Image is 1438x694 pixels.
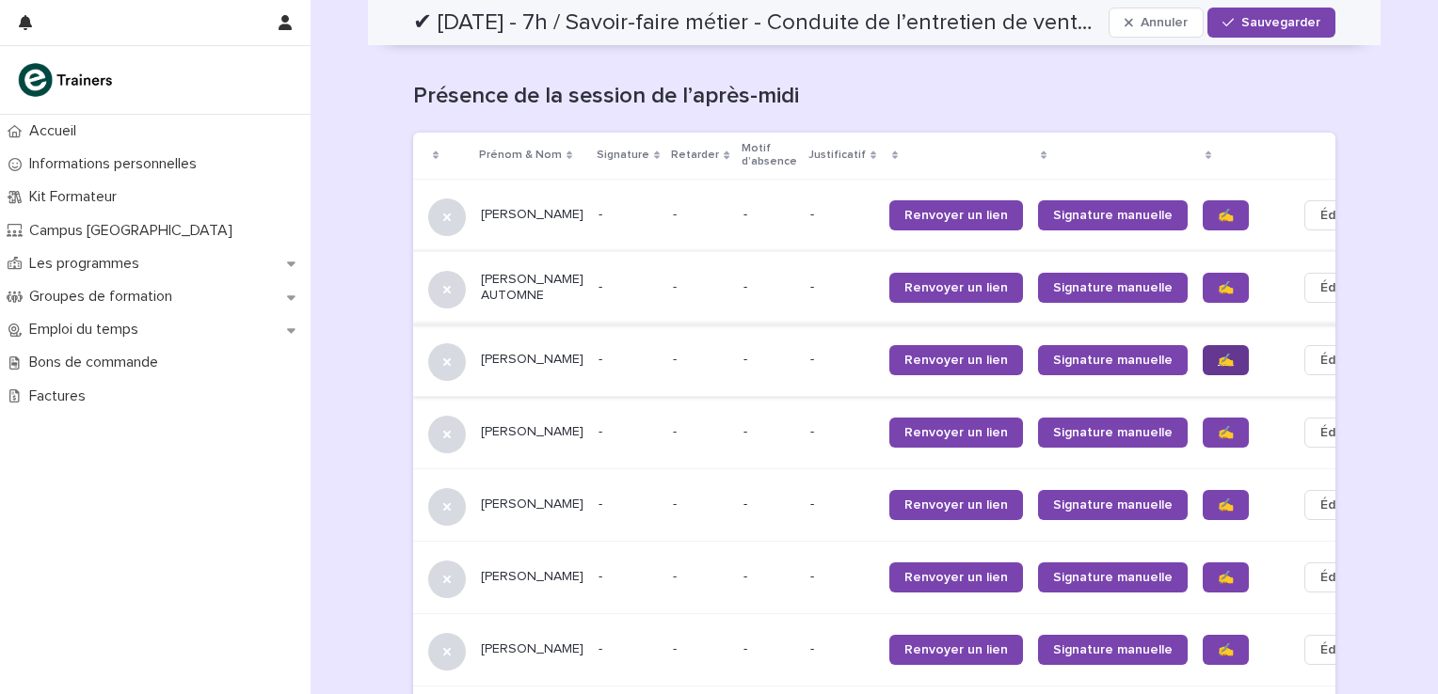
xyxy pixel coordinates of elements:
[889,345,1023,375] a: Renvoyer un lien
[1053,281,1173,294] span: Signature manuelle
[889,418,1023,448] a: Renvoyer un lien
[413,323,1403,396] tr: [PERSON_NAME]--- --Renvoyer un lienSignature manuelle✍️Éditer
[1241,16,1320,29] span: Sauvegarder
[1218,281,1234,294] span: ✍️
[22,188,132,206] p: Kit Formateur
[22,387,101,405] p: Factures
[1218,426,1234,439] span: ✍️
[1038,200,1188,230] a: Signature manuelle
[673,420,680,440] p: -
[1304,273,1373,303] button: Éditer
[22,354,173,371] p: Bons de commande
[1218,354,1234,367] span: ✍️
[673,565,680,585] p: -
[1053,643,1173,656] span: Signature manuelle
[1038,345,1188,375] a: Signature manuelle
[22,222,248,240] p: Campus [GEOGRAPHIC_DATA]
[479,145,562,166] p: Prénom & Nom
[599,279,658,295] p: -
[671,145,719,166] p: Retarder
[1304,345,1373,375] button: Éditer
[1320,206,1357,225] span: Éditer
[889,490,1023,520] a: Renvoyer un lien
[22,321,153,339] p: Emploi du temps
[1320,278,1357,297] span: Éditer
[597,145,649,166] p: Signature
[599,207,658,223] p: -
[1320,568,1357,587] span: Éditer
[1038,418,1188,448] a: Signature manuelle
[904,643,1008,656] span: Renvoyer un lien
[22,122,91,140] p: Accueil
[22,255,154,273] p: Les programmes
[810,352,874,368] p: -
[1038,635,1188,665] a: Signature manuelle
[1218,498,1234,512] span: ✍️
[1053,498,1173,512] span: Signature manuelle
[22,288,187,306] p: Groupes de formation
[1218,571,1234,584] span: ✍️
[1320,351,1357,370] span: Éditer
[1203,273,1249,303] a: ✍️
[810,424,874,440] p: -
[413,251,1403,323] tr: [PERSON_NAME] AUTOMNE--- --Renvoyer un lienSignature manuelle✍️Éditer
[15,61,119,99] img: K0CqGN7SDeD6s4JG8KQk
[810,569,874,585] p: -
[743,641,795,657] p: -
[889,562,1023,592] a: Renvoyer un lien
[413,541,1403,613] tr: [PERSON_NAME]--- --Renvoyer un lienSignature manuelle✍️Éditer
[1053,426,1173,439] span: Signature manuelle
[599,641,658,657] p: -
[413,468,1403,541] tr: [PERSON_NAME]--- --Renvoyer un lienSignature manuelle✍️Éditer
[810,641,874,657] p: -
[481,569,583,585] p: [PERSON_NAME]
[673,493,680,513] p: -
[810,497,874,513] p: -
[1109,8,1204,38] button: Annuler
[1304,635,1373,665] button: Éditer
[743,497,795,513] p: -
[904,498,1008,512] span: Renvoyer un lien
[481,497,583,513] p: [PERSON_NAME]
[413,83,1335,110] h1: Présence de la session de l’après-midi
[413,9,1101,37] h2: ✔ 20/08/2025 - 7h / Savoir-faire métier - Conduite de l’entretien de vente et conseil client
[1304,490,1373,520] button: Éditer
[1304,200,1373,230] button: Éditer
[1203,490,1249,520] a: ✍️
[810,279,874,295] p: -
[1304,418,1373,448] button: Éditer
[904,571,1008,584] span: Renvoyer un lien
[481,352,583,368] p: [PERSON_NAME]
[1320,640,1357,659] span: Éditer
[889,200,1023,230] a: Renvoyer un lien
[1053,209,1173,222] span: Signature manuelle
[904,281,1008,294] span: Renvoyer un lien
[1038,273,1188,303] a: Signature manuelle
[1203,418,1249,448] a: ✍️
[904,209,1008,222] span: Renvoyer un lien
[1203,345,1249,375] a: ✍️
[413,396,1403,468] tr: [PERSON_NAME]--- --Renvoyer un lienSignature manuelle✍️Éditer
[1203,635,1249,665] a: ✍️
[1038,490,1188,520] a: Signature manuelle
[1053,571,1173,584] span: Signature manuelle
[673,638,680,657] p: -
[904,426,1008,439] span: Renvoyer un lien
[810,207,874,223] p: -
[1038,562,1188,592] a: Signature manuelle
[481,424,583,440] p: [PERSON_NAME]
[673,203,680,223] p: -
[673,348,680,368] p: -
[413,613,1403,686] tr: [PERSON_NAME]--- --Renvoyer un lienSignature manuelle✍️Éditer
[1320,496,1357,514] span: Éditer
[808,145,866,166] p: Justificatif
[743,207,795,223] p: -
[1207,8,1335,38] button: Sauvegarder
[904,354,1008,367] span: Renvoyer un lien
[481,641,583,657] p: [PERSON_NAME]
[599,497,658,513] p: -
[743,569,795,585] p: -
[481,272,583,304] p: [PERSON_NAME] AUTOMNE
[742,138,797,173] p: Motif d’absence
[889,273,1023,303] a: Renvoyer un lien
